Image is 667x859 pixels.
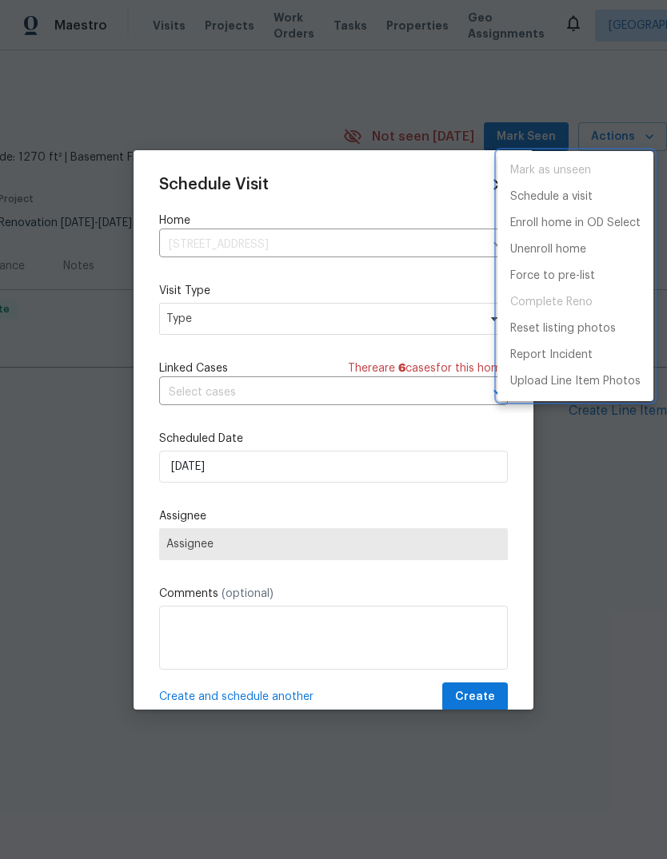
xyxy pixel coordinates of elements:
span: Project is already completed [497,289,653,316]
p: Enroll home in OD Select [510,215,641,232]
p: Upload Line Item Photos [510,373,641,390]
p: Schedule a visit [510,189,593,205]
p: Unenroll home [510,241,586,258]
p: Report Incident [510,347,593,364]
p: Force to pre-list [510,268,595,284]
p: Reset listing photos [510,320,616,337]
